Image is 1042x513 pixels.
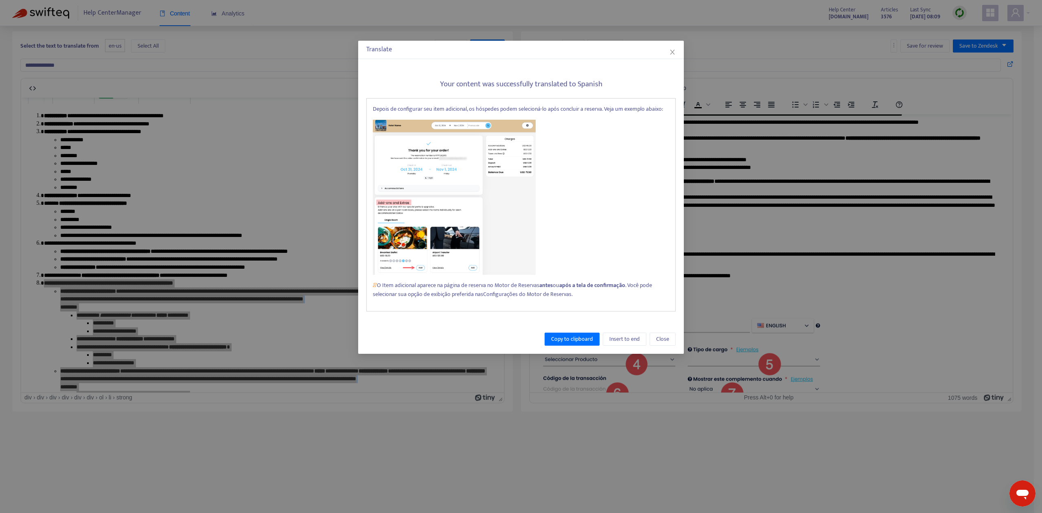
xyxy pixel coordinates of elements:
span: close [669,49,676,55]
a: Configurações do Motor de Reservas [483,289,571,299]
p: Depois de configurar seu item adicional, os hóspedes podem selecioná-lo após concluir a reserva. ... [373,105,669,114]
img: 31340850502811 [373,120,536,275]
span: Copy to clipboard [551,335,593,344]
button: Close [668,48,677,57]
button: Copy to clipboard [545,333,600,346]
p: O Item adicional aparece na página de reserva no Motor de Reservas ou . Você pode selecionar sua ... [373,281,669,299]
span: Insert to end [609,335,640,344]
button: Insert to end [603,333,646,346]
h5: Your content was successfully translated to Spanish [366,80,676,89]
span: Close [656,335,669,344]
iframe: Botón para iniciar la ventana de mensajería [1009,480,1035,506]
strong: antes [539,281,553,290]
button: Close [650,333,676,346]
div: Translate [366,45,676,55]
strong: após a tela de confirmação [559,281,625,290]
